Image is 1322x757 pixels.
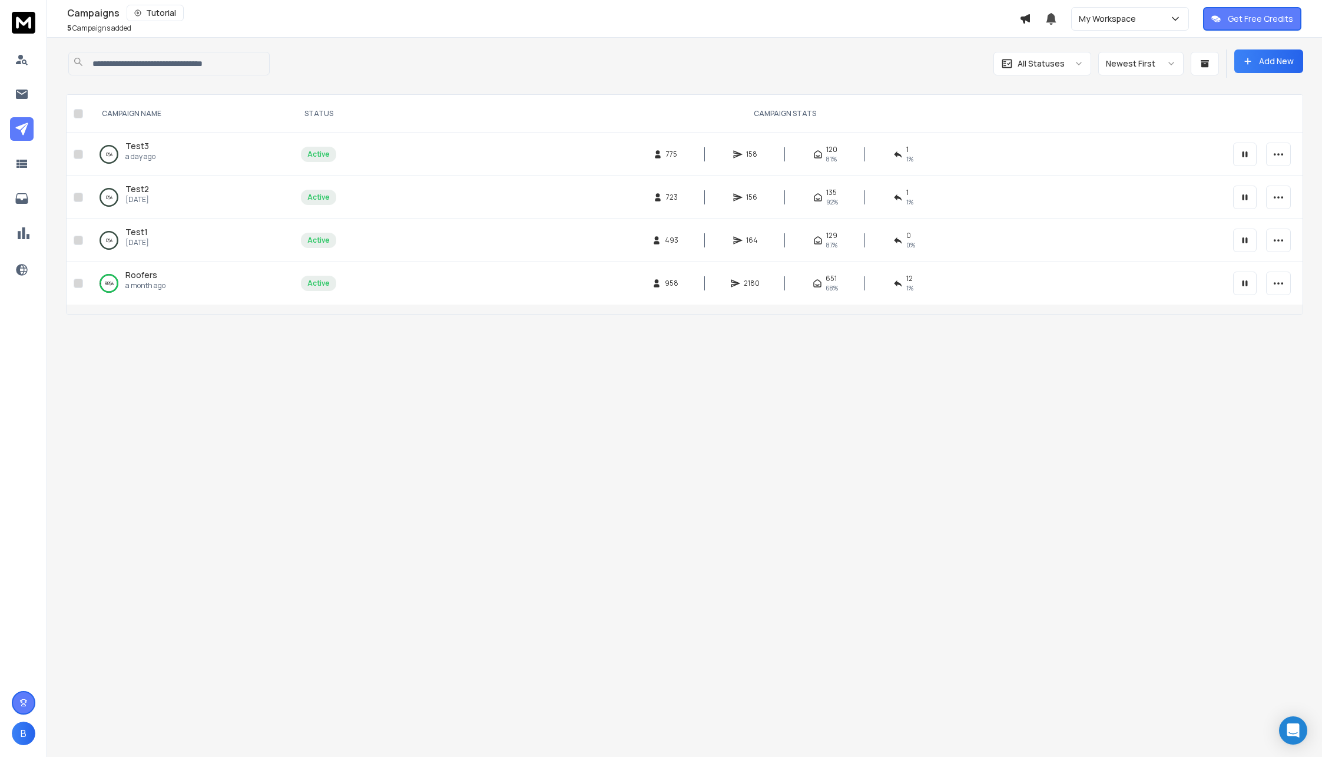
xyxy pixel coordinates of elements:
[744,279,760,288] span: 2180
[906,145,909,154] span: 1
[106,191,112,203] p: 0 %
[343,95,1226,133] th: CAMPAIGN STATS
[826,154,837,164] span: 81 %
[906,188,909,197] span: 1
[665,236,678,245] span: 493
[307,193,330,202] div: Active
[826,197,838,207] span: 92 %
[1203,7,1301,31] button: Get Free Credits
[1228,13,1293,25] p: Get Free Credits
[88,219,294,262] td: 0%Test1[DATE]
[665,279,678,288] span: 958
[125,140,149,151] span: Test3
[67,24,131,33] p: Campaigns added
[906,197,913,207] span: 1 %
[1234,49,1303,73] button: Add New
[746,193,758,202] span: 156
[88,176,294,219] td: 0%Test2[DATE]
[906,274,913,283] span: 12
[88,262,294,305] td: 98%Roofersa month ago
[125,140,149,152] a: Test3
[826,283,838,293] span: 68 %
[666,150,678,159] span: 775
[88,95,294,133] th: CAMPAIGN NAME
[666,193,678,202] span: 723
[67,23,71,33] span: 5
[1079,13,1141,25] p: My Workspace
[1018,58,1065,70] p: All Statuses
[125,183,149,195] a: Test2
[125,269,157,281] a: Roofers
[125,183,149,194] span: Test2
[746,150,758,159] span: 158
[826,274,837,283] span: 651
[1098,52,1184,75] button: Newest First
[125,238,149,247] p: [DATE]
[67,5,1019,21] div: Campaigns
[105,277,114,289] p: 98 %
[906,154,913,164] span: 1 %
[12,722,35,745] button: B
[125,152,155,161] p: a day ago
[307,236,330,245] div: Active
[826,145,837,154] span: 120
[826,240,837,250] span: 87 %
[307,150,330,159] div: Active
[1279,716,1307,745] div: Open Intercom Messenger
[125,269,157,280] span: Roofers
[88,133,294,176] td: 0%Test3a day ago
[826,231,837,240] span: 129
[906,283,913,293] span: 1 %
[746,236,758,245] span: 164
[307,279,330,288] div: Active
[125,195,149,204] p: [DATE]
[106,148,112,160] p: 0 %
[826,188,837,197] span: 135
[125,226,148,238] a: Test1
[106,234,112,246] p: 0 %
[906,240,915,250] span: 0 %
[125,226,148,237] span: Test1
[127,5,184,21] button: Tutorial
[125,281,165,290] p: a month ago
[906,231,911,240] span: 0
[294,95,343,133] th: STATUS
